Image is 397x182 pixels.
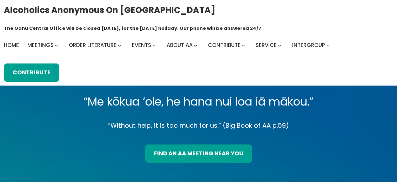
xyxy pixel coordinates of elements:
[20,92,377,112] p: “Me kōkua ‘ole, he hana nui loa iā mākou.”
[292,40,325,50] a: Intergroup
[208,40,241,50] a: Contribute
[4,41,19,49] span: Home
[4,2,215,18] a: Alcoholics Anonymous on [GEOGRAPHIC_DATA]
[4,40,19,50] a: Home
[167,41,193,49] span: About AA
[132,40,151,50] a: Events
[69,41,116,49] span: Order Literature
[167,40,193,50] a: About AA
[132,41,151,49] span: Events
[153,44,156,47] button: Events submenu
[4,63,59,82] a: Contribute
[145,144,252,163] a: find an aa meeting near you
[20,120,377,131] p: “Without help, it is too much for us.” (Big Book of AA p.59)
[4,40,332,50] nav: Intergroup
[55,44,58,47] button: Meetings submenu
[256,40,277,50] a: Service
[327,44,330,47] button: Intergroup submenu
[208,41,241,49] span: Contribute
[256,41,277,49] span: Service
[242,44,245,47] button: Contribute submenu
[27,41,54,49] span: Meetings
[118,44,121,47] button: Order Literature submenu
[278,44,281,47] button: Service submenu
[292,41,325,49] span: Intergroup
[4,25,263,32] h1: The Oahu Central Office will be closed [DATE], for the [DATE] holiday. Our phone will be answered...
[27,40,54,50] a: Meetings
[194,44,197,47] button: About AA submenu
